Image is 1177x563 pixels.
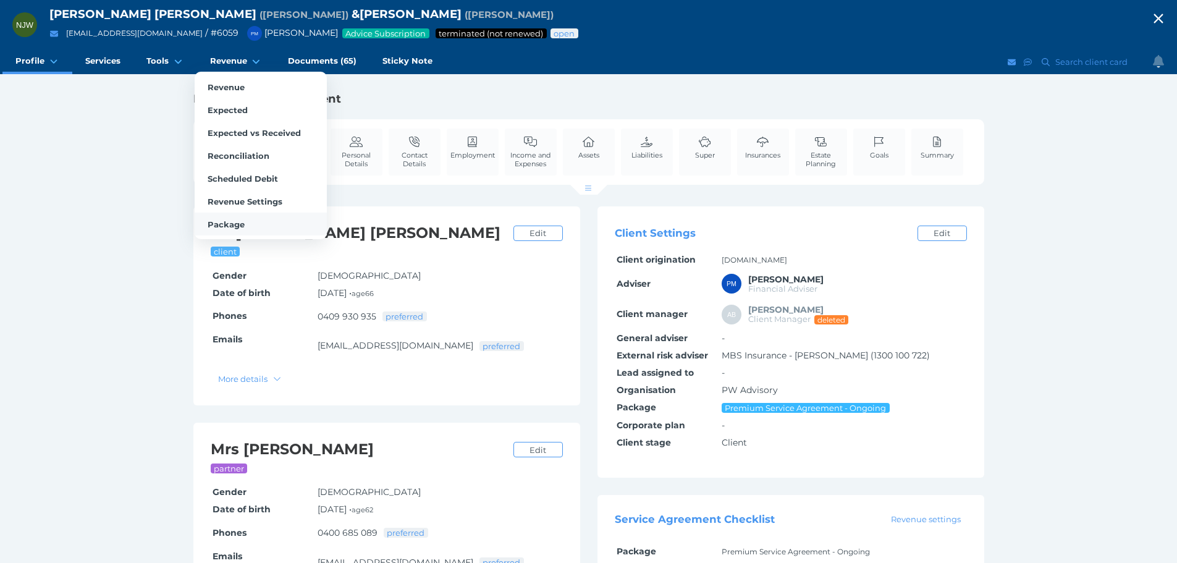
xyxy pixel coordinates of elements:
[193,91,984,106] h1: Details and Management
[389,129,441,175] a: Contact Details
[628,129,665,166] a: Liabilities
[247,26,262,41] div: Peter McDonald
[318,270,421,281] span: [DEMOGRAPHIC_DATA]
[617,367,694,378] span: Lead assigned to
[241,27,338,38] span: [PERSON_NAME]
[617,402,656,413] span: Package
[386,528,426,538] span: preferred
[617,332,688,344] span: General adviser
[578,151,599,159] span: Assets
[615,513,775,525] span: Service Agreement Checklist
[867,129,892,166] a: Goals
[208,197,282,206] span: Revenue Settings
[146,56,169,66] span: Tools
[195,144,327,167] a: Reconciliation
[352,7,462,21] span: & [PERSON_NAME]
[208,105,248,115] span: Expected
[213,371,287,386] button: More details
[213,486,247,497] span: Gender
[195,121,327,144] a: Expected vs Received
[318,504,373,515] span: [DATE] •
[210,56,247,66] span: Revenue
[727,311,736,318] span: AB
[208,128,301,138] span: Expected vs Received
[722,384,778,396] span: PW Advisory
[318,311,376,322] a: 0409 930 935
[438,28,544,38] span: Service package status: Not renewed
[722,332,725,344] span: -
[345,28,427,38] span: Advice Subscription
[617,278,651,289] span: Adviser
[720,543,967,561] td: Premium Service Agreement - Ongoing
[213,334,242,345] span: Emails
[482,341,521,351] span: preferred
[722,305,741,324] div: Andre Burress
[748,314,811,324] span: Client Manager (DELETED)
[727,280,736,287] span: PM
[722,274,741,294] div: Peter McDonald
[795,129,847,175] a: Estate Planning
[617,350,708,361] span: External risk adviser
[195,190,327,213] a: Revenue Settings
[288,56,356,66] span: Documents (65)
[318,340,473,351] a: [EMAIL_ADDRESS][DOMAIN_NAME]
[195,167,327,190] a: Scheduled Debit
[331,129,382,175] a: Personal Details
[617,420,685,431] span: Corporate plan
[505,129,557,175] a: Income and Expenses
[575,129,602,166] a: Assets
[195,213,327,235] a: Package
[450,151,495,159] span: Employment
[213,374,271,384] span: More details
[85,56,120,66] span: Services
[208,151,269,161] span: Reconciliation
[928,228,955,238] span: Edit
[615,227,696,240] span: Client Settings
[617,254,696,265] span: Client origination
[213,551,242,562] span: Emails
[631,151,662,159] span: Liabilities
[722,420,725,431] span: -
[798,151,844,168] span: Estate Planning
[447,129,498,166] a: Employment
[748,304,824,315] span: Andre Burress (DELETED)
[524,228,551,238] span: Edit
[208,219,245,229] span: Package
[870,151,888,159] span: Goals
[208,82,245,92] span: Revenue
[275,49,369,74] a: Documents (65)
[15,56,44,66] span: Profile
[211,440,507,459] h2: Mrs [PERSON_NAME]
[748,284,817,294] span: Financial Adviser
[921,151,954,159] span: Summary
[695,151,715,159] span: Super
[1036,54,1134,70] button: Search client card
[213,247,238,256] span: client
[722,437,747,448] span: Client
[617,546,656,557] span: Package
[334,151,379,168] span: Personal Details
[392,151,437,168] span: Contact Details
[508,151,554,168] span: Income and Expenses
[885,513,966,525] a: Revenue settings
[213,504,271,515] span: Date of birth
[465,9,554,20] span: Preferred name
[211,224,507,243] h2: Mr [PERSON_NAME] [PERSON_NAME]
[748,274,824,285] span: Peter McDonald
[318,287,374,298] span: [DATE] •
[1006,54,1018,70] button: Email
[918,129,957,166] a: Summary
[617,308,688,320] span: Client manager
[513,442,563,457] a: Edit
[382,56,432,66] span: Sticky Note
[722,350,930,361] span: MBS Insurance - [PERSON_NAME] (1300 100 722)
[213,527,247,538] span: Phones
[513,226,563,241] a: Edit
[724,403,887,413] span: Premium Service Agreement - Ongoing
[742,129,783,166] a: Insurances
[213,287,271,298] span: Date of birth
[617,437,671,448] span: Client stage
[745,151,780,159] span: Insurances
[318,527,378,538] a: 0400 685 089
[213,270,247,281] span: Gender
